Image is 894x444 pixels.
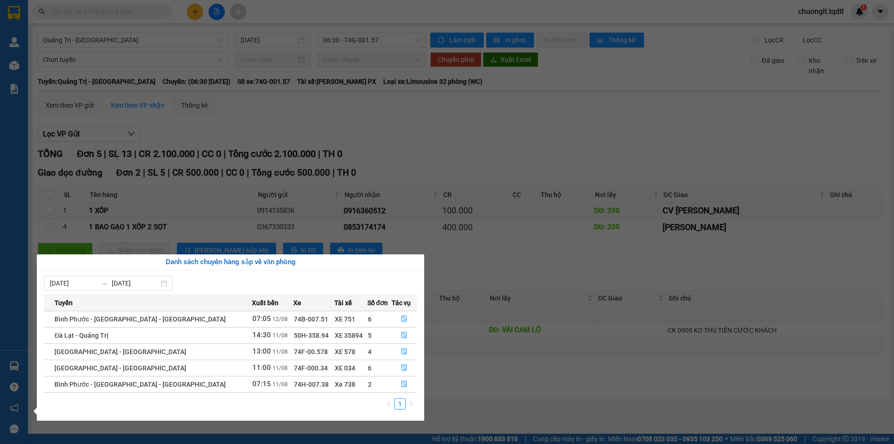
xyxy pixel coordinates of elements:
[395,399,405,409] a: 1
[408,401,414,406] span: right
[368,332,372,339] span: 5
[392,377,417,392] button: file-done
[335,379,367,389] div: Xe 738
[44,257,417,268] div: Danh sách chuyến hàng sắp về văn phòng
[50,278,97,288] input: Từ ngày
[101,280,108,287] span: swap-right
[335,363,367,373] div: XE 034
[272,365,288,371] span: 11/08
[252,363,271,372] span: 11:00
[383,398,394,410] li: Previous Page
[54,315,226,323] span: Bình Phước - [GEOGRAPHIC_DATA] - [GEOGRAPHIC_DATA]
[335,347,367,357] div: XE 578
[401,381,407,388] span: file-done
[383,398,394,410] button: left
[335,314,367,324] div: XE 751
[386,401,392,406] span: left
[252,298,278,308] span: Xuất bến
[394,398,406,410] li: 1
[54,348,186,355] span: [GEOGRAPHIC_DATA] - [GEOGRAPHIC_DATA]
[272,348,288,355] span: 11/08
[294,381,329,388] span: 74H-007.38
[293,298,301,308] span: Xe
[252,314,271,323] span: 07:05
[392,328,417,343] button: file-done
[294,315,328,323] span: 74B-007.51
[392,361,417,376] button: file-done
[54,364,186,372] span: [GEOGRAPHIC_DATA] - [GEOGRAPHIC_DATA]
[272,381,288,388] span: 11/08
[252,380,271,388] span: 07:15
[368,348,372,355] span: 4
[392,344,417,359] button: file-done
[252,331,271,339] span: 14:30
[367,298,388,308] span: Số đơn
[335,330,367,341] div: XE 35894
[401,332,407,339] span: file-done
[368,381,372,388] span: 2
[294,348,328,355] span: 74F-00.578
[54,332,108,339] span: Đà Lạt - Quảng Trị
[392,298,411,308] span: Tác vụ
[401,364,407,372] span: file-done
[272,332,288,339] span: 11/08
[54,298,73,308] span: Tuyến
[112,278,159,288] input: Đến ngày
[294,332,329,339] span: 50H-358.94
[272,316,288,322] span: 12/08
[392,312,417,327] button: file-done
[401,348,407,355] span: file-done
[406,398,417,410] li: Next Page
[252,347,271,355] span: 13:00
[294,364,328,372] span: 74F-000.34
[54,381,226,388] span: Bình Phước - [GEOGRAPHIC_DATA] - [GEOGRAPHIC_DATA]
[401,315,407,323] span: file-done
[368,364,372,372] span: 6
[368,315,372,323] span: 6
[334,298,352,308] span: Tài xế
[101,280,108,287] span: to
[406,398,417,410] button: right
